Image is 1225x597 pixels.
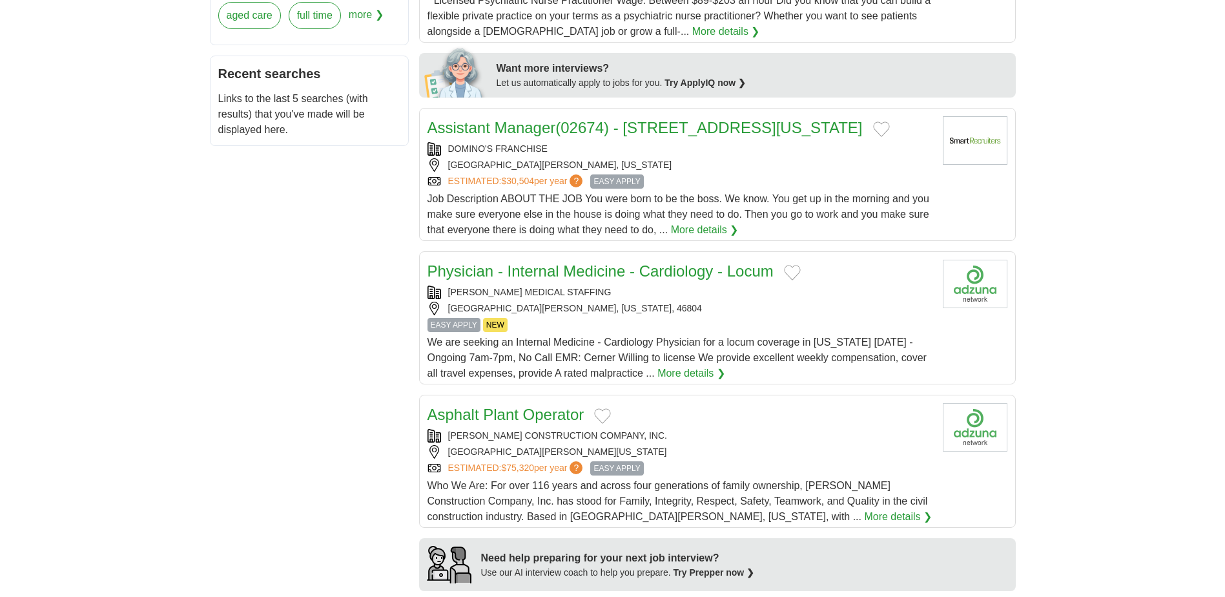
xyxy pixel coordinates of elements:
[497,76,1008,90] div: Let us automatically apply to jobs for you.
[657,366,725,381] a: More details ❯
[784,265,801,280] button: Add to favorite jobs
[590,174,643,189] span: EASY APPLY
[570,174,582,187] span: ?
[427,429,932,443] div: [PERSON_NAME] CONSTRUCTION COMPANY, INC.
[671,222,739,238] a: More details ❯
[943,403,1007,452] img: Company logo
[497,61,1008,76] div: Want more interviews?
[218,91,400,138] p: Links to the last 5 searches (with results) that you've made will be displayed here.
[501,176,534,186] span: $30,504
[427,119,863,136] a: Assistant Manager(02674) - [STREET_ADDRESS][US_STATE]
[864,509,932,525] a: More details ❯
[481,550,755,566] div: Need help preparing for your next job interview?
[427,262,774,280] a: Physician - Internal Medicine - Cardiology - Locum
[427,158,932,172] div: [GEOGRAPHIC_DATA][PERSON_NAME], [US_STATE]
[448,461,586,476] a: ESTIMATED:$75,320per year?
[427,193,929,235] span: Job Description ABOUT THE JOB You were born to be the boss. We know. You get up in the morning an...
[448,174,586,189] a: ESTIMATED:$30,504per year?
[943,260,1007,308] img: Company logo
[481,566,755,580] div: Use our AI interview coach to help you prepare.
[674,567,755,578] a: Try Prepper now ❯
[427,142,932,156] div: DOMINO'S FRANCHISE
[501,463,534,473] span: $75,320
[349,2,384,37] span: more ❯
[427,286,932,299] div: [PERSON_NAME] MEDICAL STAFFING
[289,2,341,29] a: full time
[873,121,890,137] button: Add to favorite jobs
[424,46,487,98] img: apply-iq-scientist.png
[427,406,584,423] a: Asphalt Plant Operator
[218,64,400,83] h2: Recent searches
[664,78,746,88] a: Try ApplyIQ now ❯
[943,116,1007,165] img: Company logo
[427,445,932,459] div: [GEOGRAPHIC_DATA][PERSON_NAME][US_STATE]
[218,2,281,29] a: aged care
[594,408,611,424] button: Add to favorite jobs
[427,302,932,315] div: [GEOGRAPHIC_DATA][PERSON_NAME], [US_STATE], 46804
[483,318,508,332] span: NEW
[692,24,760,39] a: More details ❯
[427,337,927,379] span: We are seeking an Internal Medicine - Cardiology Physician for a locum coverage in [US_STATE] [DA...
[427,480,928,522] span: Who We Are: For over 116 years and across four generations of family ownership, [PERSON_NAME] Con...
[570,461,582,474] span: ?
[590,461,643,476] span: EASY APPLY
[427,318,480,332] span: EASY APPLY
